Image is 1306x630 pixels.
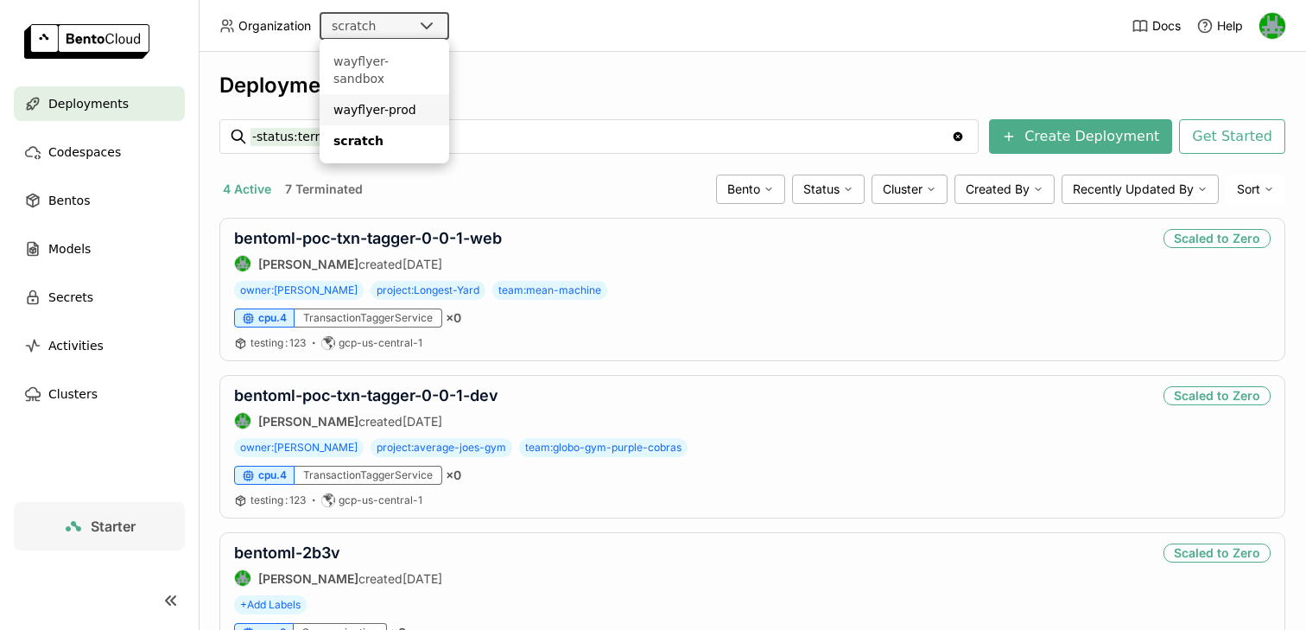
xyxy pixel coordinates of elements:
span: Clusters [48,384,98,404]
span: Codespaces [48,142,121,162]
div: Scaled to Zero [1163,229,1271,248]
strong: [PERSON_NAME] [258,257,358,271]
div: created [234,255,502,272]
div: Recently Updated By [1062,175,1219,204]
a: bentoml-poc-txn-tagger-0-0-1-web [234,229,502,247]
div: scratch [333,132,435,150]
a: Codespaces [14,135,185,169]
span: team:mean-machine [492,281,607,300]
div: Created By [954,175,1055,204]
a: Activities [14,328,185,363]
img: Sean Hickey [235,413,250,429]
span: gcp-us-central-1 [339,493,422,507]
div: created [234,412,498,430]
span: owner:[PERSON_NAME] [234,438,364,457]
strong: [PERSON_NAME] [258,571,358,586]
a: Starter [14,502,185,550]
ul: Menu [320,39,449,163]
input: Selected scratch. [377,18,379,35]
span: testing 123 [250,493,306,506]
div: Help [1196,17,1243,35]
svg: Clear value [951,130,965,143]
span: Activities [48,335,104,356]
strong: [PERSON_NAME] [258,414,358,429]
span: Help [1217,18,1243,34]
span: project:average-joes-gym [371,438,512,457]
span: : [285,493,288,506]
span: project:Longest-Yard [371,281,485,300]
span: Bento [727,181,760,197]
a: Docs [1132,17,1181,35]
div: Deployments [219,73,1285,99]
span: Secrets [48,287,93,308]
div: Sort [1226,175,1285,204]
span: testing 123 [250,336,306,349]
a: bentoml-2b3v [234,544,340,562]
span: : [285,336,288,349]
a: Models [14,232,185,266]
div: Cluster [872,175,948,204]
div: wayflyer-prod [333,101,435,118]
span: team:globo-gym-purple-cobras [519,438,688,457]
a: Deployments [14,86,185,121]
div: Bento [716,175,785,204]
span: gcp-us-central-1 [339,336,422,350]
span: cpu.4 [258,468,287,482]
div: Scaled to Zero [1163,544,1271,563]
span: × 0 [446,310,461,326]
span: Models [48,239,91,259]
span: Cluster [883,181,922,197]
span: Starter [91,518,136,535]
img: Sean Hickey [235,570,250,586]
a: bentoml-poc-txn-tagger-0-0-1-dev [234,386,498,404]
button: Create Deployment [989,119,1172,154]
span: owner:[PERSON_NAME] [234,281,364,300]
span: Status [803,181,840,197]
div: created [234,570,442,587]
img: Sean Hickey [1259,13,1285,39]
div: TransactionTaggerService [295,309,442,328]
img: logo [24,24,149,59]
div: Status [792,175,865,204]
span: [DATE] [403,571,442,586]
span: Docs [1152,18,1181,34]
span: +Add Labels [234,595,307,614]
input: Search [250,123,951,150]
button: 4 Active [219,178,275,200]
span: [DATE] [403,257,442,271]
span: Recently Updated By [1073,181,1194,197]
button: Get Started [1179,119,1285,154]
button: 7 Terminated [282,178,366,200]
a: Bentos [14,183,185,218]
a: Clusters [14,377,185,411]
span: Bentos [48,190,90,211]
a: testing:123 [250,336,306,350]
a: testing:123 [250,493,306,507]
span: [DATE] [403,414,442,429]
span: Organization [238,18,311,34]
span: Created By [966,181,1030,197]
span: Sort [1237,181,1260,197]
div: scratch [332,17,376,35]
a: Secrets [14,280,185,315]
span: Deployments [48,93,129,114]
div: TransactionTaggerService [295,466,442,485]
img: Sean Hickey [235,256,250,271]
div: Scaled to Zero [1163,386,1271,405]
span: cpu.4 [258,311,287,325]
div: wayflyer-sandbox [333,53,435,87]
span: × 0 [446,468,461,483]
